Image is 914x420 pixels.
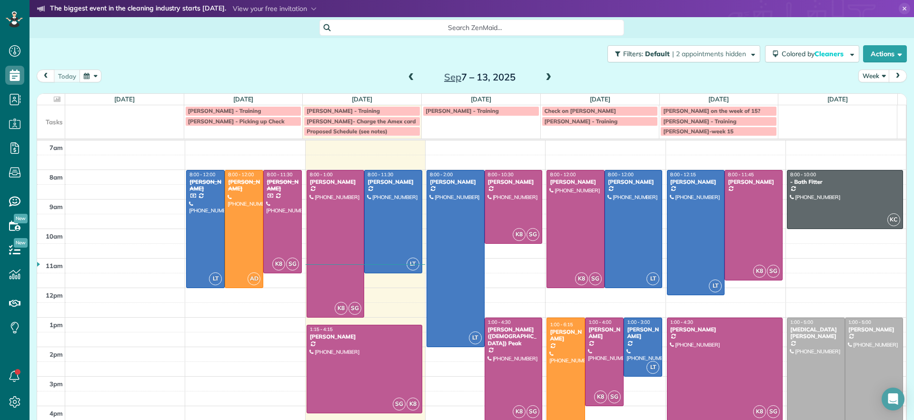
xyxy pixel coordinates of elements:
span: 8:00 - 12:00 [228,171,254,178]
span: K8 [513,405,526,418]
span: 1:00 - 5:00 [848,319,871,325]
a: Filters: Default | 2 appointments hidden [603,45,760,62]
div: - Bath Fitter [790,179,900,185]
span: 1:15 - 4:15 [310,326,333,332]
span: K8 [335,302,348,315]
button: Filters: Default | 2 appointments hidden [607,45,760,62]
div: [PERSON_NAME] [670,179,722,185]
span: 8:00 - 12:15 [670,171,696,178]
button: Actions [863,45,907,62]
div: [PERSON_NAME] [549,179,602,185]
span: K8 [513,228,526,241]
span: 3pm [50,380,63,388]
span: Sep [444,71,461,83]
a: [DATE] [590,95,610,103]
button: next [889,70,907,82]
span: LT [646,361,659,374]
span: Colored by [782,50,847,58]
span: 8:00 - 11:30 [368,171,393,178]
span: [PERSON_NAME] - Training [545,118,618,125]
div: [PERSON_NAME] [848,326,900,333]
a: [DATE] [233,95,254,103]
span: LT [646,272,659,285]
button: Week [858,70,890,82]
span: 1:00 - 4:30 [670,319,693,325]
a: [DATE] [114,95,135,103]
span: LT [709,280,722,292]
span: [PERSON_NAME] - Training [307,107,380,114]
div: [PERSON_NAME] [588,326,621,340]
span: [PERSON_NAME]-week 15 [663,128,734,135]
span: 8:00 - 10:00 [790,171,816,178]
a: [DATE] [708,95,729,103]
button: today [54,70,80,82]
span: LT [407,258,419,270]
span: 1:00 - 4:00 [588,319,611,325]
span: SG [348,302,361,315]
span: | 2 appointments hidden [672,50,746,58]
a: [DATE] [827,95,848,103]
button: prev [37,70,55,82]
span: 11am [46,262,63,270]
div: [PERSON_NAME] [309,333,419,340]
span: [PERSON_NAME] - Training [426,107,499,114]
span: SG [527,405,539,418]
span: LT [209,272,222,285]
span: 8:00 - 12:00 [550,171,576,178]
div: [PERSON_NAME] ([DEMOGRAPHIC_DATA]) Peak [487,326,540,347]
span: K8 [753,405,766,418]
span: 12pm [46,291,63,299]
span: [PERSON_NAME]- Charge the Amex card [307,118,416,125]
span: SG [589,272,602,285]
span: SG [286,258,299,270]
button: Colored byCleaners [765,45,859,62]
span: 1:00 - 3:00 [627,319,650,325]
span: [PERSON_NAME] on the week of 15? [663,107,760,114]
span: KC [887,213,900,226]
div: [PERSON_NAME] [228,179,260,192]
a: [DATE] [471,95,491,103]
span: 1:00 - 5:00 [790,319,813,325]
span: SG [393,398,406,410]
a: [DATE] [352,95,372,103]
div: [PERSON_NAME] [309,179,362,185]
span: AD [248,272,260,285]
span: Cleaners [815,50,845,58]
span: 9am [50,203,63,210]
span: SG [608,390,621,403]
div: Open Intercom Messenger [882,388,904,410]
div: [PERSON_NAME] [429,179,482,185]
span: Proposed Schedule (see notes) [307,128,387,135]
span: 4pm [50,410,63,417]
span: 8am [50,173,63,181]
span: 8:00 - 1:00 [310,171,333,178]
div: [PERSON_NAME] [607,179,660,185]
span: 7am [50,144,63,151]
span: [PERSON_NAME] - Training [663,118,736,125]
div: [PERSON_NAME] [549,329,582,342]
div: [PERSON_NAME] [727,179,780,185]
span: K8 [753,265,766,278]
span: K8 [594,390,607,403]
span: 8:00 - 12:00 [608,171,634,178]
div: [PERSON_NAME] [189,179,222,192]
span: SG [767,265,780,278]
span: New [14,238,28,248]
span: [PERSON_NAME] - Training [188,107,261,114]
span: LT [469,331,482,344]
span: Check on [PERSON_NAME] [545,107,616,114]
strong: The biggest event in the cleaning industry starts [DATE]. [50,4,226,14]
span: 1:00 - 6:15 [550,321,573,328]
div: [MEDICAL_DATA][PERSON_NAME] [790,326,842,340]
span: 8:00 - 12:00 [189,171,215,178]
span: Filters: [623,50,643,58]
div: [PERSON_NAME] [266,179,299,192]
h2: 7 – 13, 2025 [420,72,539,82]
span: K8 [272,258,285,270]
span: K8 [575,272,588,285]
span: 8:00 - 11:30 [267,171,292,178]
span: SG [767,405,780,418]
div: [PERSON_NAME] [367,179,419,185]
span: 8:00 - 10:30 [488,171,514,178]
span: [PERSON_NAME] - Picking up Check [188,118,285,125]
